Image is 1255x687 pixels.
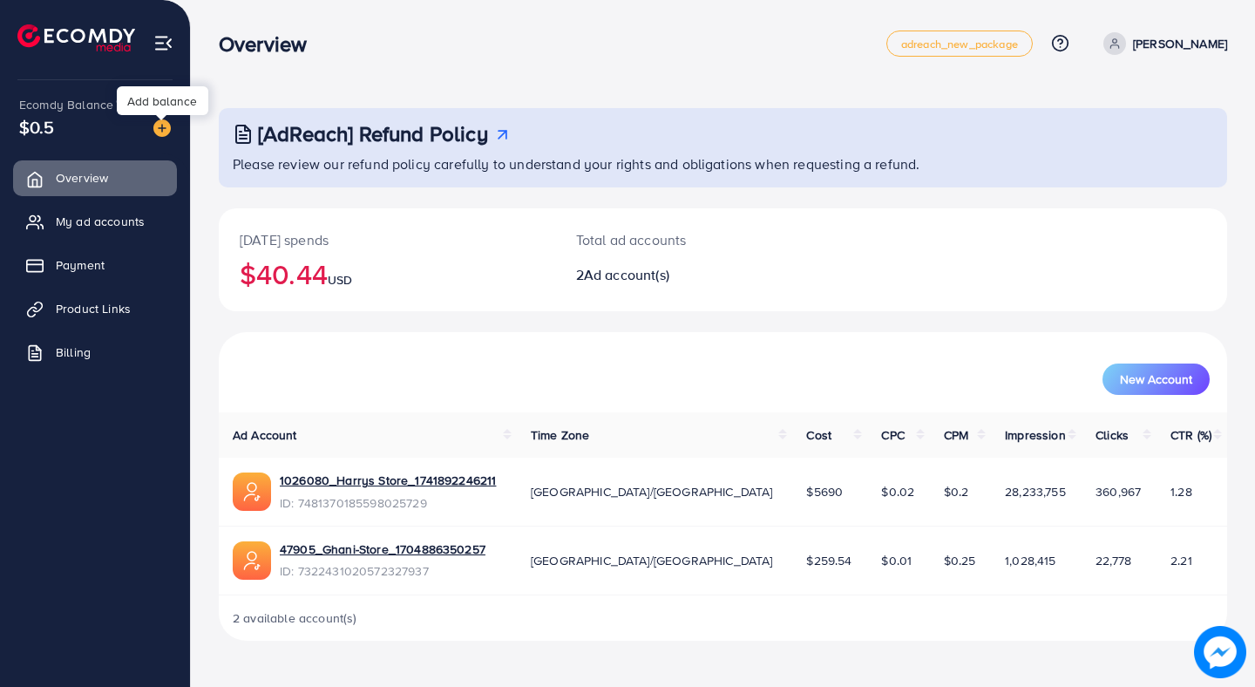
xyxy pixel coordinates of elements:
[1096,32,1227,55] a: [PERSON_NAME]
[1005,426,1066,444] span: Impression
[1170,552,1192,569] span: 2.21
[531,483,773,500] span: [GEOGRAPHIC_DATA]/[GEOGRAPHIC_DATA]
[1005,552,1055,569] span: 1,028,415
[1170,426,1211,444] span: CTR (%)
[153,33,173,53] img: menu
[1096,483,1141,500] span: 360,967
[56,169,108,187] span: Overview
[56,256,105,274] span: Payment
[806,552,851,569] span: $259.54
[13,291,177,326] a: Product Links
[901,38,1018,50] span: adreach_new_package
[233,541,271,580] img: ic-ads-acc.e4c84228.svg
[280,494,496,512] span: ID: 7481370185598025729
[280,472,496,489] a: 1026080_Harrys Store_1741892246211
[19,114,55,139] span: $0.5
[56,213,145,230] span: My ad accounts
[1102,364,1210,395] button: New Account
[1096,426,1129,444] span: Clicks
[576,229,786,250] p: Total ad accounts
[13,160,177,195] a: Overview
[13,248,177,282] a: Payment
[56,343,91,361] span: Billing
[806,426,831,444] span: Cost
[219,31,321,57] h3: Overview
[1120,373,1192,385] span: New Account
[240,229,534,250] p: [DATE] spends
[881,426,904,444] span: CPC
[240,257,534,290] h2: $40.44
[1170,483,1192,500] span: 1.28
[944,426,968,444] span: CPM
[233,153,1217,174] p: Please review our refund policy carefully to understand your rights and obligations when requesti...
[153,119,171,137] img: image
[13,204,177,239] a: My ad accounts
[806,483,843,500] span: $5690
[117,86,208,115] div: Add balance
[258,121,488,146] h3: [AdReach] Refund Policy
[584,265,669,284] span: Ad account(s)
[1096,552,1131,569] span: 22,778
[531,552,773,569] span: [GEOGRAPHIC_DATA]/[GEOGRAPHIC_DATA]
[280,562,485,580] span: ID: 7322431020572327937
[56,300,131,317] span: Product Links
[19,96,113,113] span: Ecomdy Balance
[280,541,485,558] a: 47905_Ghani-Store_1704886350257
[1133,33,1227,54] p: [PERSON_NAME]
[881,552,912,569] span: $0.01
[531,426,589,444] span: Time Zone
[576,267,786,283] h2: 2
[944,552,976,569] span: $0.25
[1194,626,1246,678] img: image
[17,24,135,51] img: logo
[886,31,1033,57] a: adreach_new_package
[1005,483,1066,500] span: 28,233,755
[233,473,271,511] img: ic-ads-acc.e4c84228.svg
[944,483,969,500] span: $0.2
[233,609,357,627] span: 2 available account(s)
[881,483,914,500] span: $0.02
[233,426,297,444] span: Ad Account
[328,271,352,289] span: USD
[13,335,177,370] a: Billing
